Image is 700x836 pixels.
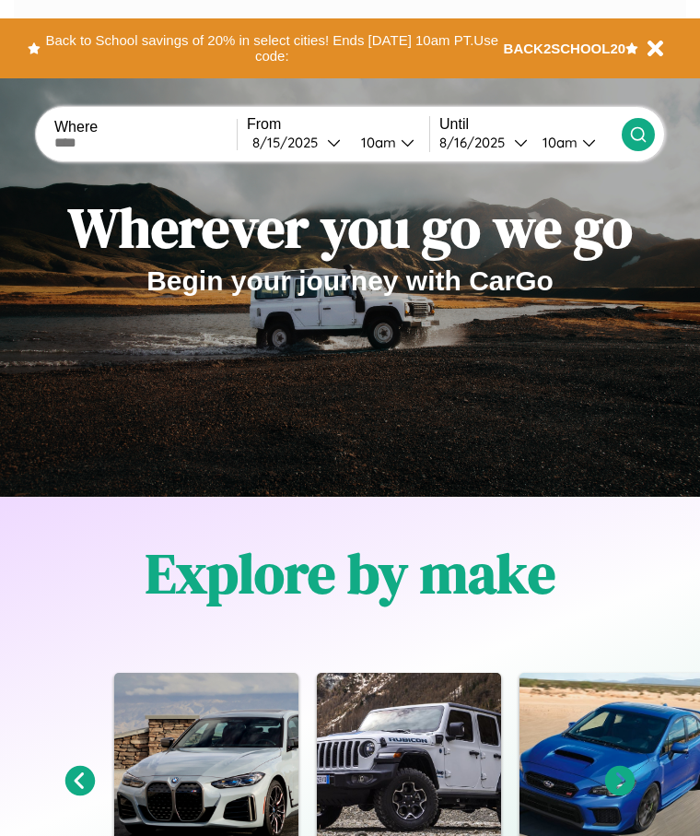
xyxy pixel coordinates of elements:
button: 8/15/2025 [247,133,346,152]
label: Until [439,116,622,133]
h1: Explore by make [146,536,555,611]
b: BACK2SCHOOL20 [504,41,626,56]
button: Back to School savings of 20% in select cities! Ends [DATE] 10am PT.Use code: [41,28,504,69]
div: 8 / 15 / 2025 [252,134,327,151]
div: 10am [533,134,582,151]
button: 10am [528,133,622,152]
button: 10am [346,133,429,152]
div: 10am [352,134,401,151]
div: 8 / 16 / 2025 [439,134,514,151]
label: Where [54,119,237,135]
label: From [247,116,429,133]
